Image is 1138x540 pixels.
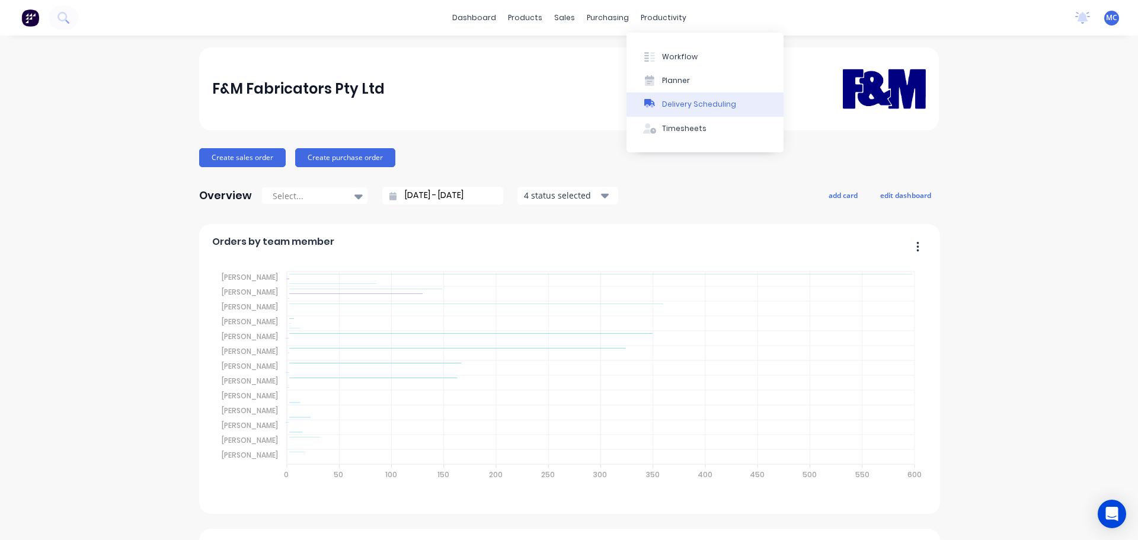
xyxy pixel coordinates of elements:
[446,9,502,27] a: dashboard
[698,469,712,480] tspan: 400
[855,469,869,480] tspan: 550
[334,469,343,480] tspan: 50
[626,92,784,116] button: Delivery Scheduling
[821,187,865,203] button: add card
[437,469,449,480] tspan: 150
[517,187,618,205] button: 4 status selected
[222,420,278,430] tspan: [PERSON_NAME]
[222,346,278,356] tspan: [PERSON_NAME]
[222,405,278,416] tspan: [PERSON_NAME]
[1098,500,1126,528] div: Open Intercom Messenger
[199,148,286,167] button: Create sales order
[541,469,555,480] tspan: 250
[222,287,278,297] tspan: [PERSON_NAME]
[488,469,502,480] tspan: 200
[222,450,278,460] tspan: [PERSON_NAME]
[843,52,926,126] img: F&M Fabricators Pty Ltd
[645,469,659,480] tspan: 350
[626,44,784,68] button: Workflow
[295,148,395,167] button: Create purchase order
[199,184,252,207] div: Overview
[548,9,581,27] div: sales
[222,391,278,401] tspan: [PERSON_NAME]
[581,9,635,27] div: purchasing
[750,469,765,480] tspan: 450
[385,469,397,480] tspan: 100
[222,376,278,386] tspan: [PERSON_NAME]
[222,331,278,341] tspan: [PERSON_NAME]
[502,9,548,27] div: products
[907,469,921,480] tspan: 600
[283,469,288,480] tspan: 0
[662,99,736,110] div: Delivery Scheduling
[524,189,599,202] div: 4 status selected
[662,75,690,86] div: Planner
[803,469,817,480] tspan: 500
[222,272,278,282] tspan: [PERSON_NAME]
[593,469,607,480] tspan: 300
[222,361,278,371] tspan: [PERSON_NAME]
[662,123,707,134] div: Timesheets
[21,9,39,27] img: Factory
[1106,12,1117,23] span: MC
[626,69,784,92] button: Planner
[222,317,278,327] tspan: [PERSON_NAME]
[212,77,385,101] div: F&M Fabricators Pty Ltd
[626,117,784,140] button: Timesheets
[872,187,939,203] button: edit dashboard
[212,235,334,249] span: Orders by team member
[222,302,278,312] tspan: [PERSON_NAME]
[635,9,692,27] div: productivity
[662,52,698,62] div: Workflow
[222,435,278,445] tspan: [PERSON_NAME]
